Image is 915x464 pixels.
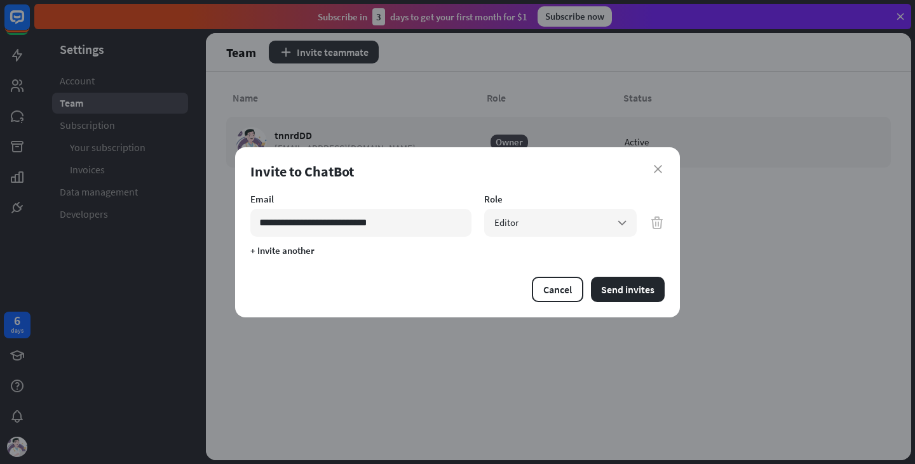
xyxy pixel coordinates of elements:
[494,216,518,229] span: Editor
[10,5,48,43] button: Open LiveChat chat widget
[484,193,637,205] div: Role
[250,244,315,256] button: + Invite another
[591,277,665,302] button: Send invites
[250,162,665,180] div: Invite to ChatBot
[250,193,471,205] div: Email
[615,216,629,230] i: arrow_down
[532,277,583,302] button: Cancel
[654,165,662,173] i: close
